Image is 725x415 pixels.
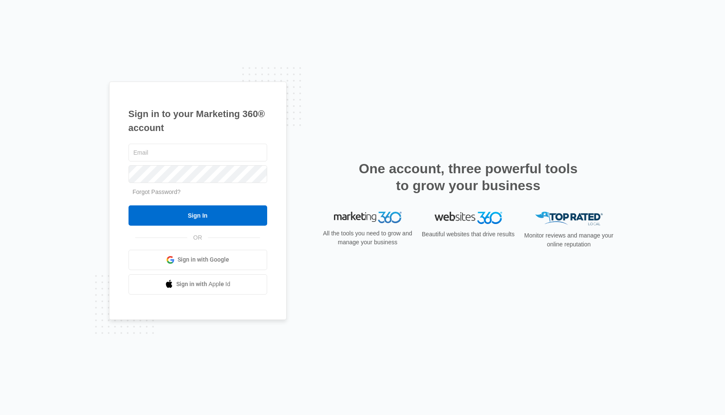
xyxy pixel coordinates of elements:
span: Sign in with Google [178,255,229,264]
input: Email [129,144,267,161]
p: Monitor reviews and manage your online reputation [522,231,616,249]
img: Websites 360 [435,212,502,224]
p: Beautiful websites that drive results [421,230,516,239]
a: Forgot Password? [133,188,181,195]
a: Sign in with Apple Id [129,274,267,295]
a: Sign in with Google [129,250,267,270]
span: Sign in with Apple Id [176,280,230,289]
p: All the tools you need to grow and manage your business [320,229,415,247]
span: OR [187,233,208,242]
img: Top Rated Local [535,212,603,226]
h1: Sign in to your Marketing 360® account [129,107,267,135]
img: Marketing 360 [334,212,402,224]
input: Sign In [129,205,267,226]
h2: One account, three powerful tools to grow your business [356,160,580,194]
